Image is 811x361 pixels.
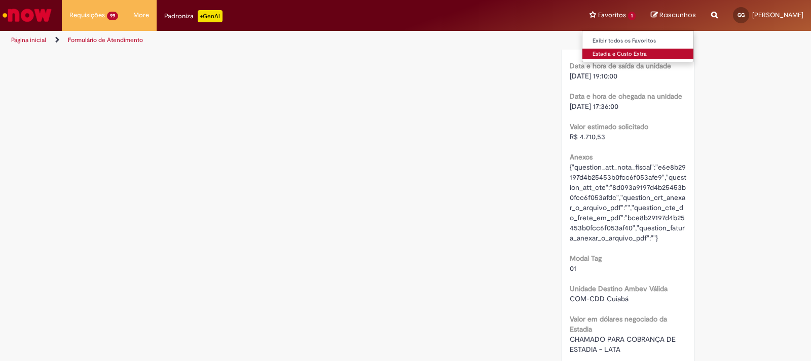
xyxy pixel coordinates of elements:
b: Data e hora de saída da unidade [570,61,671,70]
span: 01 [570,264,576,273]
b: Modal Tag [570,254,602,263]
b: Valor estimado solicitado [570,122,648,131]
span: FZM9H73 [570,41,600,50]
span: More [133,10,149,20]
span: [PERSON_NAME] [752,11,803,19]
b: Valor em dólares negociado da Estadia [570,314,667,334]
span: Favoritos [598,10,626,20]
div: Padroniza [164,10,223,22]
span: {"question_att_nota_fiscal":"e6e8b29197d4b25453b0fcc6f053afe9","question_att_cte":"8d093a9197d4b2... [570,163,686,243]
a: Página inicial [11,36,46,44]
span: 99 [107,12,118,20]
span: Rascunhos [659,10,696,20]
img: ServiceNow [1,5,53,25]
a: Exibir todos os Favoritos [582,35,694,47]
p: +GenAi [198,10,223,22]
span: Requisições [69,10,105,20]
span: [DATE] 17:36:00 [570,102,618,111]
span: GG [738,12,745,18]
a: Formulário de Atendimento [68,36,143,44]
ul: Favoritos [582,30,694,62]
b: Anexos [570,152,593,162]
span: R$ 4.710,53 [570,132,605,141]
span: 1 [628,12,636,20]
ul: Trilhas de página [8,31,533,50]
b: Data e hora de chegada na unidade [570,92,682,101]
a: Estadia e Custo Extra [582,49,694,60]
span: CHAMADO PARA COBRANÇA DE ESTADIA - LATA [570,335,678,354]
a: Rascunhos [651,11,696,20]
b: Unidade Destino Ambev Válida [570,284,668,293]
span: [DATE] 19:10:00 [570,71,617,81]
span: COM-CDD Cuiabá [570,294,629,303]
